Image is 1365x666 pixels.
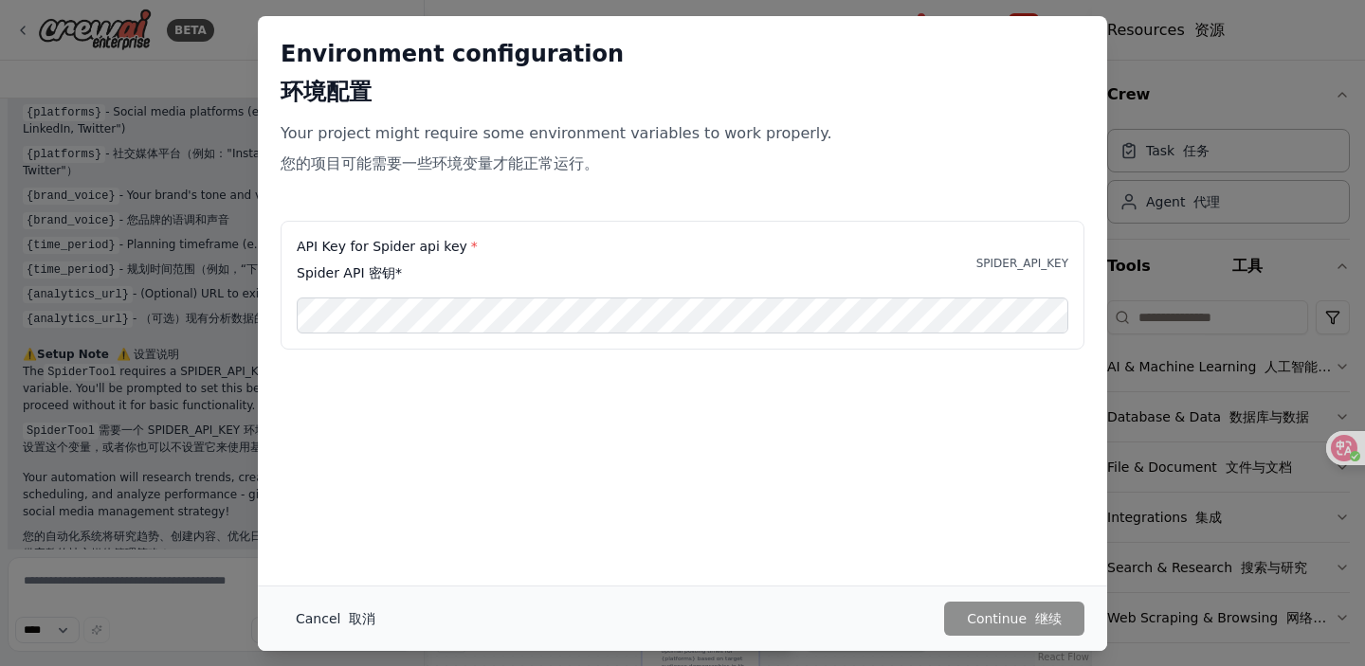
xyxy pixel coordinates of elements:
font: 取消 [349,611,375,626]
h2: Environment configuration [281,39,1084,115]
font: 您的项目可能需要一些环境变量才能正常运行。 [281,154,599,172]
font: 环境配置 [281,79,372,105]
font: Spider API 密钥* [297,265,402,280]
p: Your project might require some environment variables to work properly. [281,122,1084,183]
p: SPIDER_API_KEY [976,256,1068,271]
font: 继续 [1035,611,1062,626]
button: Cancel 取消 [281,602,391,636]
label: API Key for Spider api key [297,237,478,290]
button: Continue 继续 [944,602,1084,636]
